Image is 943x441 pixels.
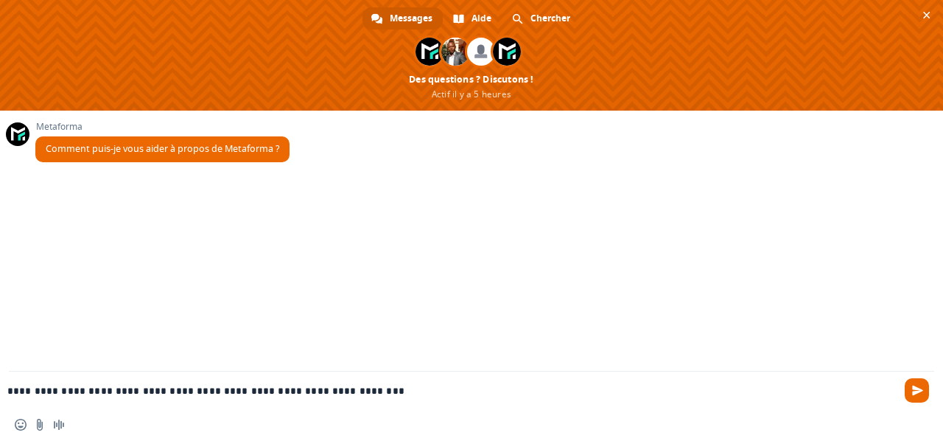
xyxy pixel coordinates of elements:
[53,419,65,431] span: Message audio
[919,7,934,23] span: Fermer le chat
[15,419,27,431] span: Insérer un emoji
[905,378,929,403] span: Envoyer
[530,7,570,29] span: Chercher
[35,122,290,132] span: Metaforma
[390,7,432,29] span: Messages
[444,7,502,29] div: Aide
[7,384,888,397] textarea: Entrez votre message...
[362,7,443,29] div: Messages
[34,419,46,431] span: Envoyer un fichier
[471,7,491,29] span: Aide
[46,142,279,155] span: Comment puis-je vous aider à propos de Metaforma ?
[503,7,581,29] div: Chercher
